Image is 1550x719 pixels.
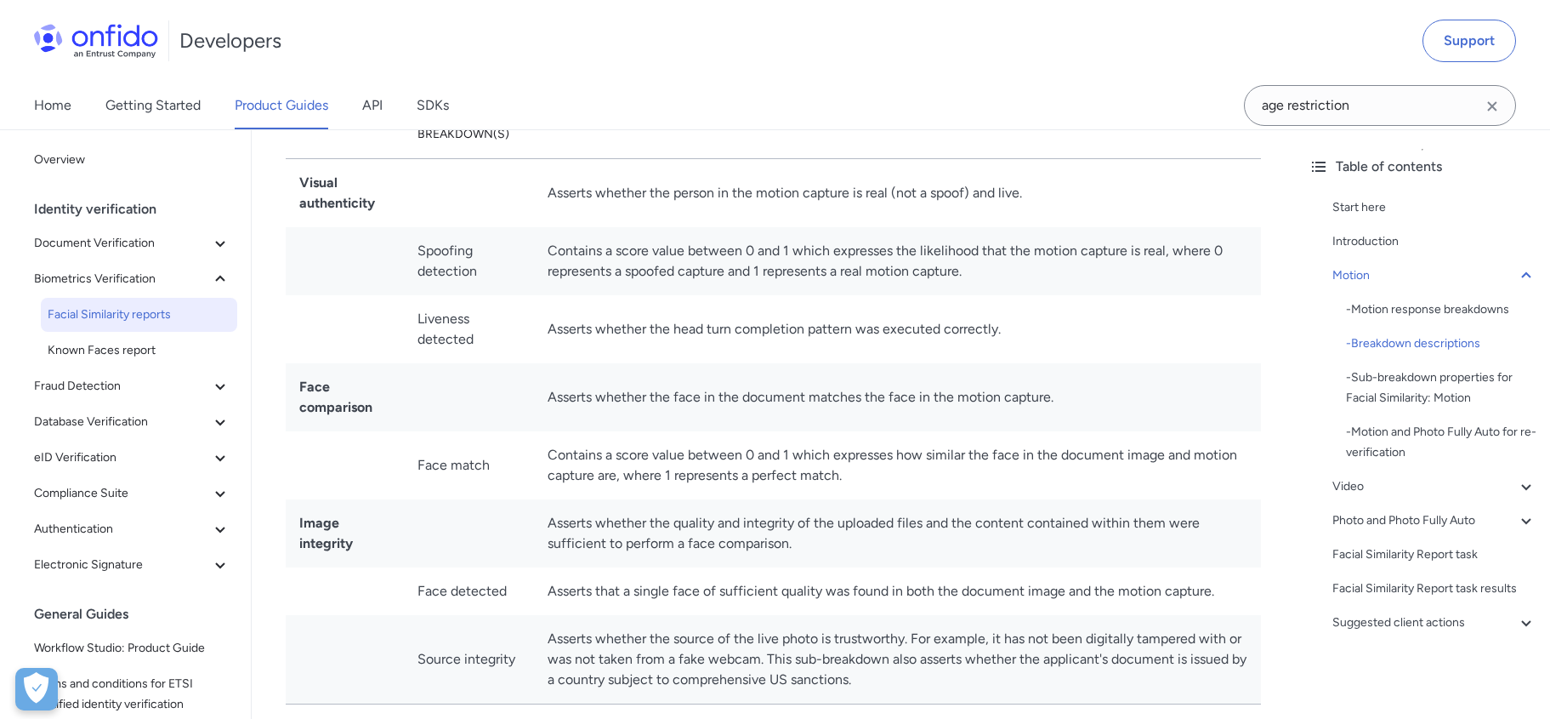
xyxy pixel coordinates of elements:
a: Start here [1332,197,1536,218]
div: Cookie Preferences [15,668,58,710]
span: Facial Similarity reports [48,305,230,325]
button: Electronic Signature [27,548,237,582]
div: - Breakdown descriptions [1346,334,1536,354]
div: - Motion and Photo Fully Auto for re-verification [1346,422,1536,463]
img: Onfido Logo [34,24,158,58]
svg: Clear search field button [1482,96,1502,117]
td: Asserts whether the quality and integrity of the uploaded files and the content contained within ... [534,499,1261,568]
a: -Sub-breakdown properties for Facial Similarity: Motion [1346,368,1536,408]
td: Spoofing detection [404,227,534,295]
input: Onfido search input field [1244,85,1516,126]
a: Motion [1332,265,1536,286]
span: Database Verification [34,412,210,432]
span: Fraud Detection [34,376,210,397]
span: Known Faces report [48,340,230,361]
td: Contains a score value between 0 and 1 which expresses the likelihood that the motion capture is ... [534,227,1261,295]
a: -Motion response breakdowns [1346,300,1536,320]
h1: Developers [179,27,281,54]
button: Authentication [27,512,237,546]
span: Biometrics Verification [34,269,210,289]
strong: Face comparison [299,379,372,415]
div: Identity verification [34,192,244,226]
button: Database Verification [27,405,237,439]
a: Facial Similarity Report task [1332,545,1536,565]
span: Document Verification [34,233,210,254]
a: API [362,82,383,129]
a: Product Guides [235,82,328,129]
div: - Motion response breakdowns [1346,300,1536,320]
a: Facial Similarity Report task results [1332,579,1536,599]
td: Asserts that a single face of sufficient quality was found in both the document image and the mot... [534,568,1261,615]
strong: Image integrity [299,515,353,551]
td: Face match [404,431,534,499]
td: Asserts whether the source of the live photo is trustworthy. For example, it has not been digital... [534,615,1261,705]
td: Liveness detected [404,295,534,363]
a: -Breakdown descriptions [1346,334,1536,354]
a: Known Faces report [41,334,237,368]
a: Support [1422,20,1516,62]
a: SDKs [417,82,449,129]
td: Source integrity [404,615,534,705]
a: Video [1332,476,1536,497]
span: Compliance Suite [34,483,210,504]
a: Suggested client actions [1332,613,1536,633]
td: Asserts whether the person in the motion capture is real (not a spoof) and live. [534,159,1261,228]
a: Workflow Studio: Product Guide [27,631,237,665]
a: Photo and Photo Fully Auto [1332,511,1536,531]
a: Overview [27,143,237,177]
button: eID Verification [27,441,237,475]
div: - Sub-breakdown properties for Facial Similarity: Motion [1346,368,1536,408]
a: Home [34,82,71,129]
td: Asserts whether the head turn completion pattern was executed correctly. [534,295,1261,363]
button: Biometrics Verification [27,262,237,296]
span: eID Verification [34,448,210,468]
span: Overview [34,150,230,170]
div: General Guides [34,597,244,631]
button: Fraud Detection [27,369,237,403]
button: Document Verification [27,226,237,260]
td: Contains a score value between 0 and 1 which expresses how similar the face in the document image... [534,431,1261,499]
a: Getting Started [105,82,201,129]
strong: Visual authenticity [299,174,375,211]
span: Workflow Studio: Product Guide [34,638,230,659]
button: Compliance Suite [27,476,237,511]
td: Asserts whether the face in the document matches the face in the motion capture. [534,363,1261,431]
a: Facial Similarity reports [41,298,237,332]
div: Table of contents [1309,157,1536,177]
span: Authentication [34,519,210,539]
span: Terms and conditions for ETSI certified identity verification [34,674,230,715]
a: Introduction [1332,231,1536,252]
span: Electronic Signature [34,555,210,575]
button: Open Preferences [15,668,58,710]
a: -Motion and Photo Fully Auto for re-verification [1346,422,1536,463]
td: Face detected [404,568,534,615]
